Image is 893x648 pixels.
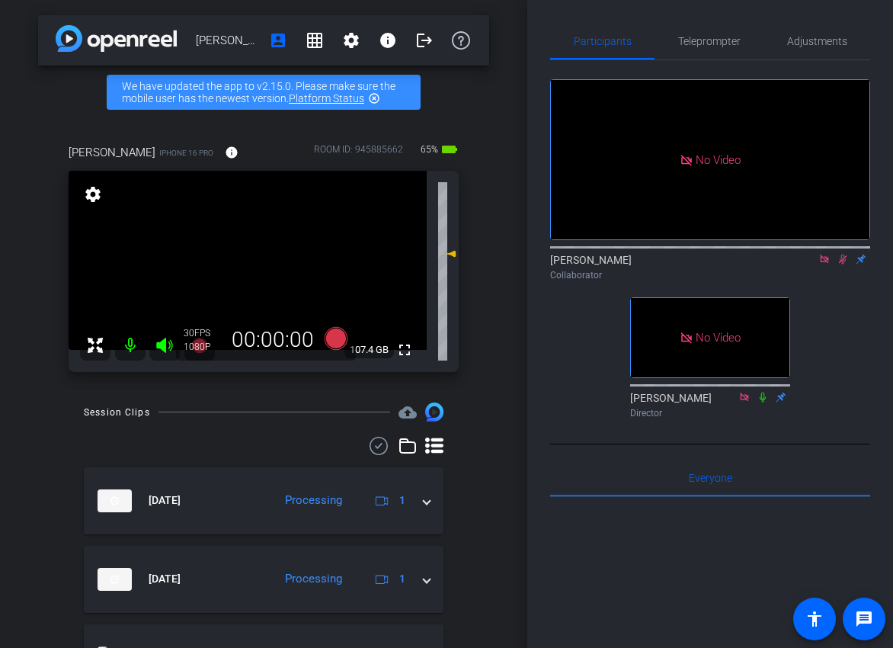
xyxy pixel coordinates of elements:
img: Session clips [425,403,443,421]
mat-expansion-panel-header: thumb-nail[DATE]Processing1 [84,467,443,534]
mat-expansion-panel-header: thumb-nail[DATE]Processing1 [84,546,443,613]
span: [PERSON_NAME] [196,25,260,56]
mat-icon: accessibility [805,610,824,628]
div: Session Clips [84,405,150,420]
span: [DATE] [149,492,181,508]
div: We have updated the app to v2.15.0. Please make sure the mobile user has the newest version. [107,75,421,110]
mat-icon: fullscreen [395,341,414,359]
div: 1080P [184,341,222,353]
span: 1 [399,492,405,508]
mat-icon: cloud_upload [398,403,417,422]
mat-icon: grid_on [306,31,324,50]
img: thumb-nail [98,489,132,512]
div: Director [630,406,790,420]
span: Adjustments [787,36,847,47]
div: [PERSON_NAME] [630,390,790,420]
div: Processing [277,570,350,588]
div: [PERSON_NAME] [550,252,870,282]
div: 00:00:00 [222,327,324,353]
a: Platform Status [289,92,364,104]
span: [PERSON_NAME] [69,144,155,161]
div: ROOM ID: 945885662 [314,143,403,165]
div: Processing [277,492,350,509]
span: Teleprompter [678,36,741,47]
mat-icon: settings [342,31,360,50]
span: 1 [399,571,405,587]
span: 107.4 GB [344,341,394,359]
div: Collaborator [550,268,870,282]
mat-icon: settings [82,185,104,204]
img: thumb-nail [98,568,132,591]
span: iPhone 16 Pro [159,147,213,159]
mat-icon: highlight_off [368,92,380,104]
mat-icon: info [379,31,397,50]
mat-icon: account_box [269,31,287,50]
span: Participants [574,36,632,47]
span: No Video [696,152,741,166]
span: Destinations for your clips [398,403,417,421]
div: 30 [184,327,222,339]
mat-icon: info [225,146,238,159]
mat-icon: 4 dB [438,245,456,263]
img: app-logo [56,25,177,52]
span: Everyone [689,473,732,483]
mat-icon: battery_std [440,140,459,159]
span: No Video [696,331,741,345]
mat-icon: message [855,610,873,628]
span: [DATE] [149,571,181,587]
mat-icon: logout [415,31,434,50]
span: 65% [418,137,440,162]
span: FPS [194,328,210,338]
